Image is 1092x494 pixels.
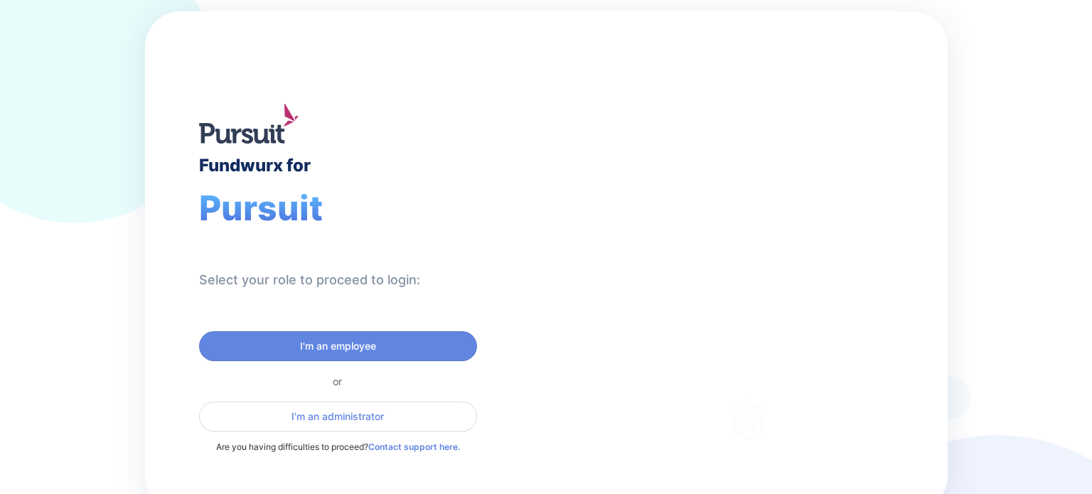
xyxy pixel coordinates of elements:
[199,402,477,431] button: I'm an administrator
[291,409,384,424] span: I'm an administrator
[199,104,299,144] img: logo.jpg
[368,441,460,452] a: Contact support here.
[199,272,420,289] div: Select your role to proceed to login:
[627,219,791,253] div: Fundwurx
[199,155,311,176] div: Fundwurx for
[199,375,477,387] div: or
[627,200,739,213] div: Welcome to
[300,339,376,353] span: I'm an employee
[627,282,871,322] div: Thank you for choosing Fundwurx as your partner in driving positive social impact!
[199,440,477,454] p: Are you having difficulties to proceed?
[199,187,323,229] span: Pursuit
[199,331,477,361] button: I'm an employee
